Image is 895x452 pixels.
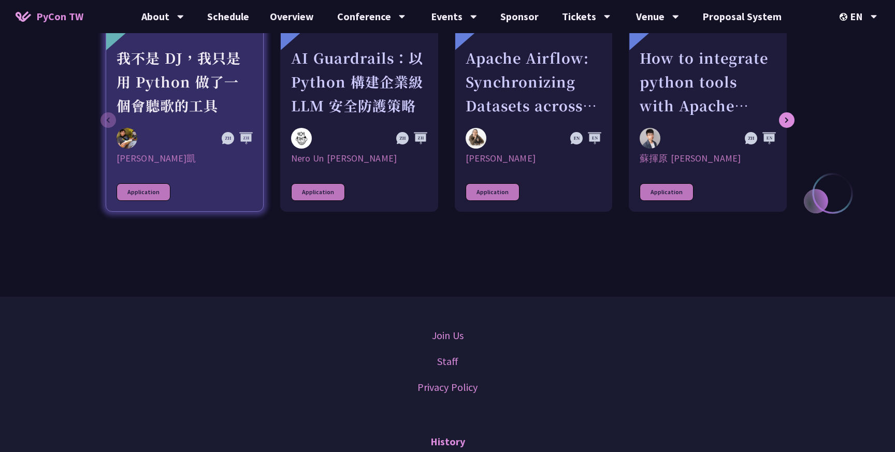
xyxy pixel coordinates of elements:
a: Medium AI Guardrails：以 Python 構建企業級 LLM 安全防護策略 Nero Un 阮智軒 Nero Un [PERSON_NAME] Application [280,13,438,212]
a: Join Us [432,328,464,343]
div: Nero Un [PERSON_NAME] [291,152,427,165]
div: Apache Airflow: Synchronizing Datasets across Multiple instances [466,46,602,118]
div: How to integrate python tools with Apache Iceberg to build ETLT pipeline on Shift-Left Architecture [640,46,776,118]
a: Privacy Policy [417,380,478,395]
img: Locale Icon [840,13,850,21]
div: Application [640,183,694,201]
div: Application [117,183,170,201]
img: Sebastien Crocquevieille [466,128,486,149]
div: 我不是 DJ，我只是用 Python 做了一個會聽歌的工具 [117,46,253,118]
a: Medium Apache Airflow: Synchronizing Datasets across Multiple instances Sebastien Crocquevieille ... [455,13,613,212]
a: Medium How to integrate python tools with Apache Iceberg to build ETLT pipeline on Shift-Left Arc... [629,13,787,212]
img: Home icon of PyCon TW 2025 [16,11,31,22]
a: Staff [437,354,458,369]
img: 蘇揮原 Mars Su [640,128,660,149]
div: AI Guardrails：以 Python 構建企業級 LLM 安全防護策略 [291,46,427,118]
a: Novice 我不是 DJ，我只是用 Python 做了一個會聽歌的工具 羅經凱 [PERSON_NAME]凱 Application [106,13,264,212]
span: PyCon TW [36,9,83,24]
div: [PERSON_NAME]凱 [117,152,253,165]
img: Nero Un 阮智軒 [291,128,312,149]
a: PyCon TW [5,4,94,30]
img: 羅經凱 [117,128,137,149]
div: 蘇揮原 [PERSON_NAME] [640,152,776,165]
div: Application [291,183,345,201]
div: [PERSON_NAME] [466,152,602,165]
div: Application [466,183,519,201]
